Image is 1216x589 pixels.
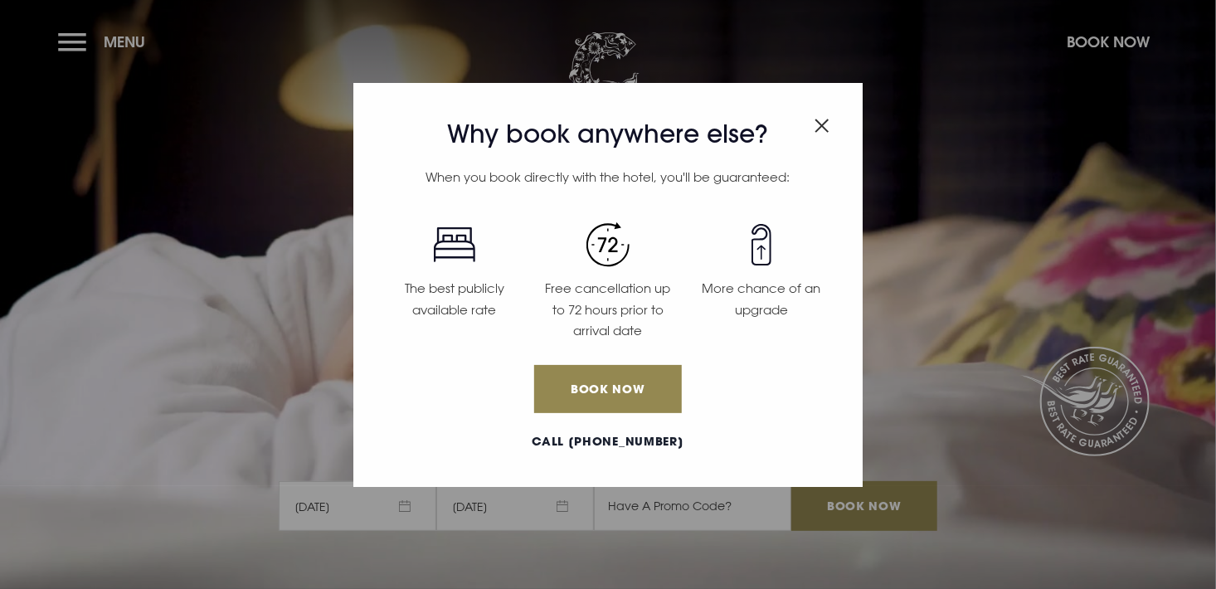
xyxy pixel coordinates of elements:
[387,278,521,320] p: The best publicly available rate
[815,110,829,136] button: Close modal
[377,167,838,188] p: When you book directly with the hotel, you'll be guaranteed:
[377,119,838,149] h3: Why book anywhere else?
[377,433,838,450] a: Call [PHONE_NUMBER]
[695,278,829,320] p: More chance of an upgrade
[541,278,674,342] p: Free cancellation up to 72 hours prior to arrival date
[534,365,682,413] a: Book Now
